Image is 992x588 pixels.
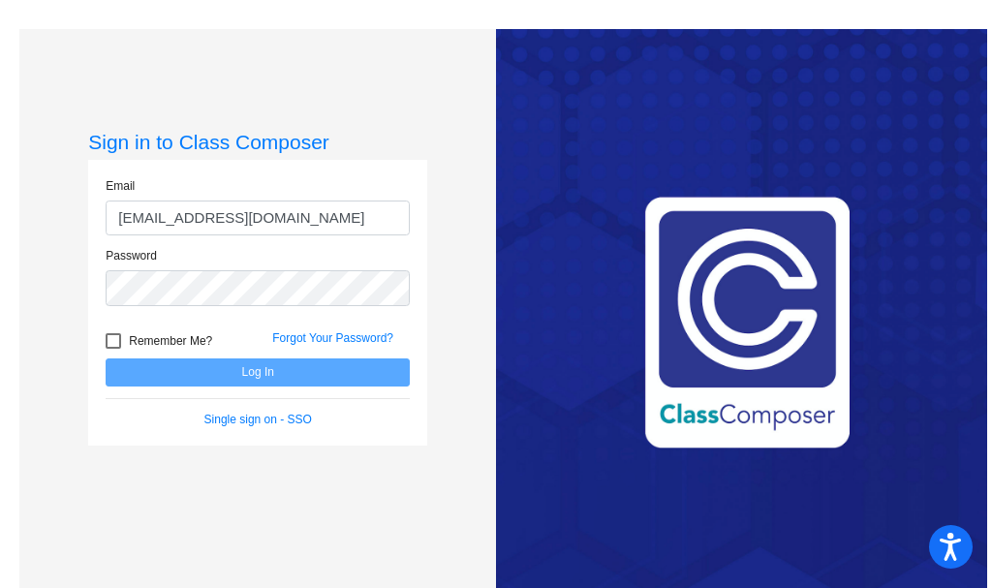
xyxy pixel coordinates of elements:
[88,130,427,154] h3: Sign in to Class Composer
[106,177,135,195] label: Email
[106,247,157,264] label: Password
[272,331,393,345] a: Forgot Your Password?
[129,329,212,353] span: Remember Me?
[204,413,312,426] a: Single sign on - SSO
[106,358,410,387] button: Log In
